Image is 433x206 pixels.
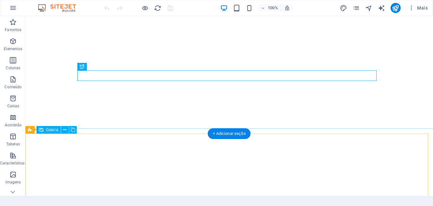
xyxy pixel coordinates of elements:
p: Tabelas [6,142,20,147]
p: Acordeão [5,123,22,128]
h6: 100% [268,4,278,12]
button: design [340,4,347,12]
button: navigator [365,4,373,12]
img: Editor Logo [36,4,84,12]
button: text_generator [378,4,385,12]
div: + Adicionar seção [208,128,250,139]
button: Clique aqui para sair do modo de visualização e continuar editando [141,4,149,12]
button: 100% [258,4,281,12]
i: Navegador [365,4,372,12]
p: Elementos [4,46,22,51]
p: Conteúdo [4,84,22,90]
i: Design (Ctrl+Alt+Y) [340,4,347,12]
span: Mais [408,5,428,11]
p: Favoritos [5,27,21,32]
i: Ao redimensionar, ajusta automaticamente o nível de zoom para caber no dispositivo escolhido. [284,5,290,11]
button: reload [154,4,161,12]
p: Colunas [6,65,20,70]
p: Caixas [7,103,19,109]
i: AI Writer [378,4,385,12]
i: Páginas (Ctrl+Alt+S) [352,4,360,12]
button: publish [391,3,401,13]
i: Recarregar página [154,4,161,12]
i: Publicar [392,4,399,12]
p: Imagens [5,180,21,185]
button: Mais [406,3,430,13]
button: pages [352,4,360,12]
span: Galeria [46,128,58,132]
